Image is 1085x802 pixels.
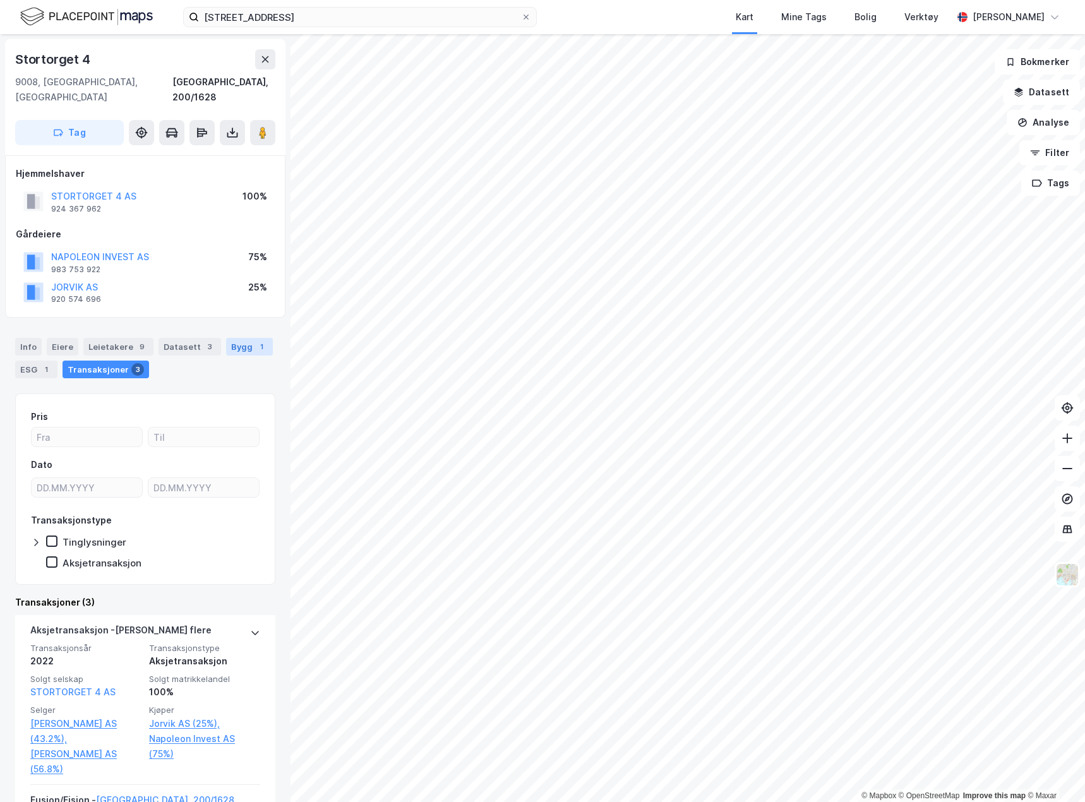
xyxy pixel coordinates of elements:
a: Napoleon Invest AS (75%) [149,731,260,762]
div: Aksjetransaksjon [149,654,260,669]
input: Søk på adresse, matrikkel, gårdeiere, leietakere eller personer [199,8,521,27]
div: Verktøy [904,9,938,25]
span: Selger [30,705,141,715]
span: Transaksjonstype [149,643,260,654]
span: Transaksjonsår [30,643,141,654]
div: Pris [31,409,48,424]
span: Solgt matrikkelandel [149,674,260,685]
div: 2022 [30,654,141,669]
div: Transaksjoner [63,361,149,378]
div: Gårdeiere [16,227,275,242]
div: Bygg [226,338,273,356]
div: Tinglysninger [63,536,126,548]
button: Tag [15,120,124,145]
div: 920 574 696 [51,294,101,304]
button: Datasett [1003,80,1080,105]
div: ESG [15,361,57,378]
div: Leietakere [83,338,153,356]
div: 9008, [GEOGRAPHIC_DATA], [GEOGRAPHIC_DATA] [15,75,172,105]
button: Tags [1021,171,1080,196]
a: OpenStreetMap [899,791,960,800]
input: Til [148,428,259,446]
a: Mapbox [861,791,896,800]
div: 1 [40,363,52,376]
div: 3 [203,340,216,353]
div: 100% [243,189,267,204]
input: DD.MM.YYYY [32,478,142,497]
div: 983 753 922 [51,265,100,275]
a: Jorvik AS (25%), [149,716,260,731]
div: Transaksjonstype [31,513,112,528]
div: Stortorget 4 [15,49,93,69]
div: 25% [248,280,267,295]
div: 924 367 962 [51,204,101,214]
a: [PERSON_NAME] AS (56.8%) [30,746,141,777]
div: 100% [149,685,260,700]
div: [GEOGRAPHIC_DATA], 200/1628 [172,75,275,105]
div: 9 [136,340,148,353]
div: Eiere [47,338,78,356]
span: Solgt selskap [30,674,141,685]
div: Datasett [159,338,221,356]
a: STORTORGET 4 AS [30,686,116,697]
div: Dato [31,457,52,472]
img: logo.f888ab2527a4732fd821a326f86c7f29.svg [20,6,153,28]
div: 1 [255,340,268,353]
div: [PERSON_NAME] [973,9,1045,25]
div: Transaksjoner (3) [15,595,275,610]
span: Kjøper [149,705,260,715]
div: Mine Tags [781,9,827,25]
iframe: Chat Widget [1022,741,1085,802]
div: 3 [131,363,144,376]
a: [PERSON_NAME] AS (43.2%), [30,716,141,746]
input: Fra [32,428,142,446]
div: Hjemmelshaver [16,166,275,181]
div: Kart [736,9,753,25]
button: Bokmerker [995,49,1080,75]
div: Aksjetransaksjon - [PERSON_NAME] flere [30,623,212,643]
div: Info [15,338,42,356]
a: Improve this map [963,791,1026,800]
button: Filter [1019,140,1080,165]
button: Analyse [1007,110,1080,135]
div: Bolig [854,9,877,25]
img: Z [1055,563,1079,587]
div: Aksjetransaksjon [63,557,141,569]
div: 75% [248,249,267,265]
input: DD.MM.YYYY [148,478,259,497]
